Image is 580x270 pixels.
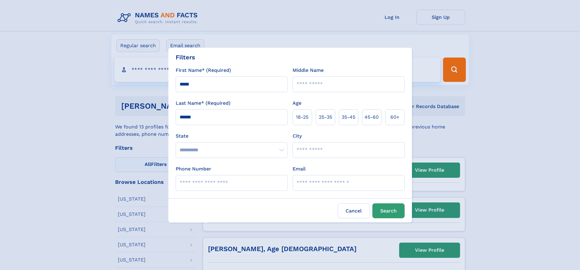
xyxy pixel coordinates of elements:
label: Phone Number [176,165,211,173]
span: 45‑60 [364,114,379,121]
label: Email [293,165,306,173]
label: First Name* (Required) [176,67,231,74]
label: State [176,132,288,140]
label: City [293,132,302,140]
span: 60+ [390,114,399,121]
label: Age [293,100,301,107]
label: Cancel [338,203,370,218]
span: 35‑45 [342,114,355,121]
span: 18‑25 [296,114,308,121]
div: Filters [176,53,195,62]
button: Search [372,203,405,218]
span: 25‑35 [319,114,332,121]
label: Middle Name [293,67,324,74]
label: Last Name* (Required) [176,100,230,107]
